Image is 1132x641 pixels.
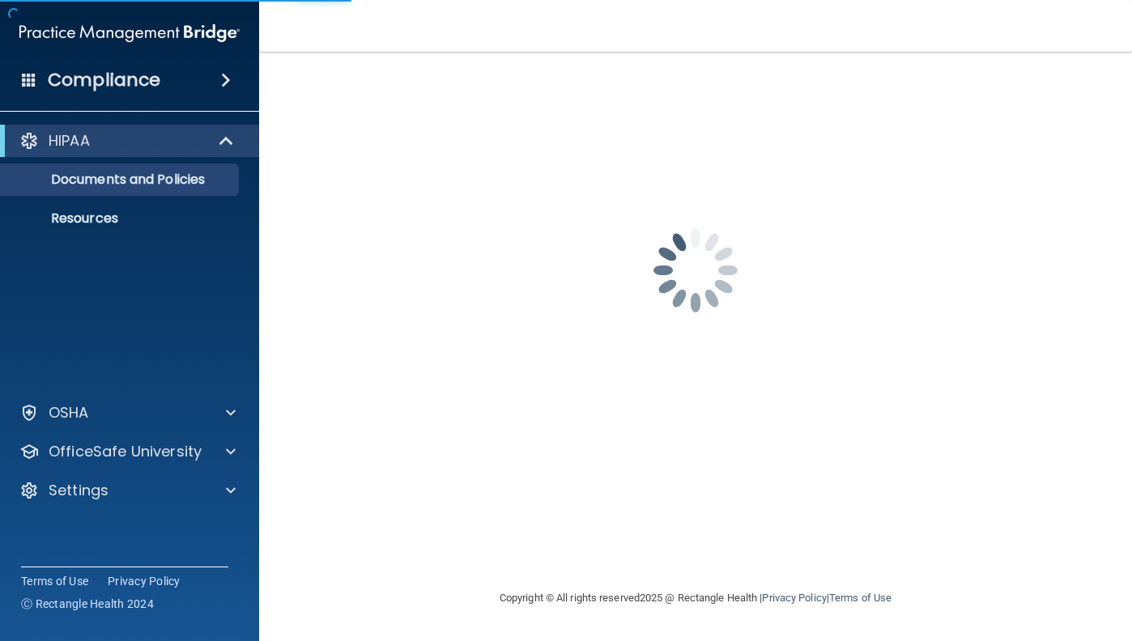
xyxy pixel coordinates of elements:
p: Resources [11,210,232,227]
a: Terms of Use [829,592,892,604]
a: HIPAA [19,131,235,151]
a: Terms of Use [21,573,88,589]
a: Privacy Policy [108,573,181,589]
p: OfficeSafe University [49,442,202,461]
a: Privacy Policy [762,592,826,604]
a: OSHA [19,403,236,422]
img: PMB logo [19,17,240,49]
p: HIPAA [49,131,90,151]
div: Copyright © All rights reserved 2025 @ Rectangle Health | | [400,572,991,624]
p: Documents and Policies [11,172,232,188]
a: OfficeSafe University [19,442,236,461]
span: Ⓒ Rectangle Health 2024 [21,596,154,612]
img: spinner.e123f6fc.gif [615,189,777,351]
a: Settings [19,481,236,500]
p: OSHA [49,403,89,422]
h4: Compliance [48,69,160,91]
p: Settings [49,481,109,500]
